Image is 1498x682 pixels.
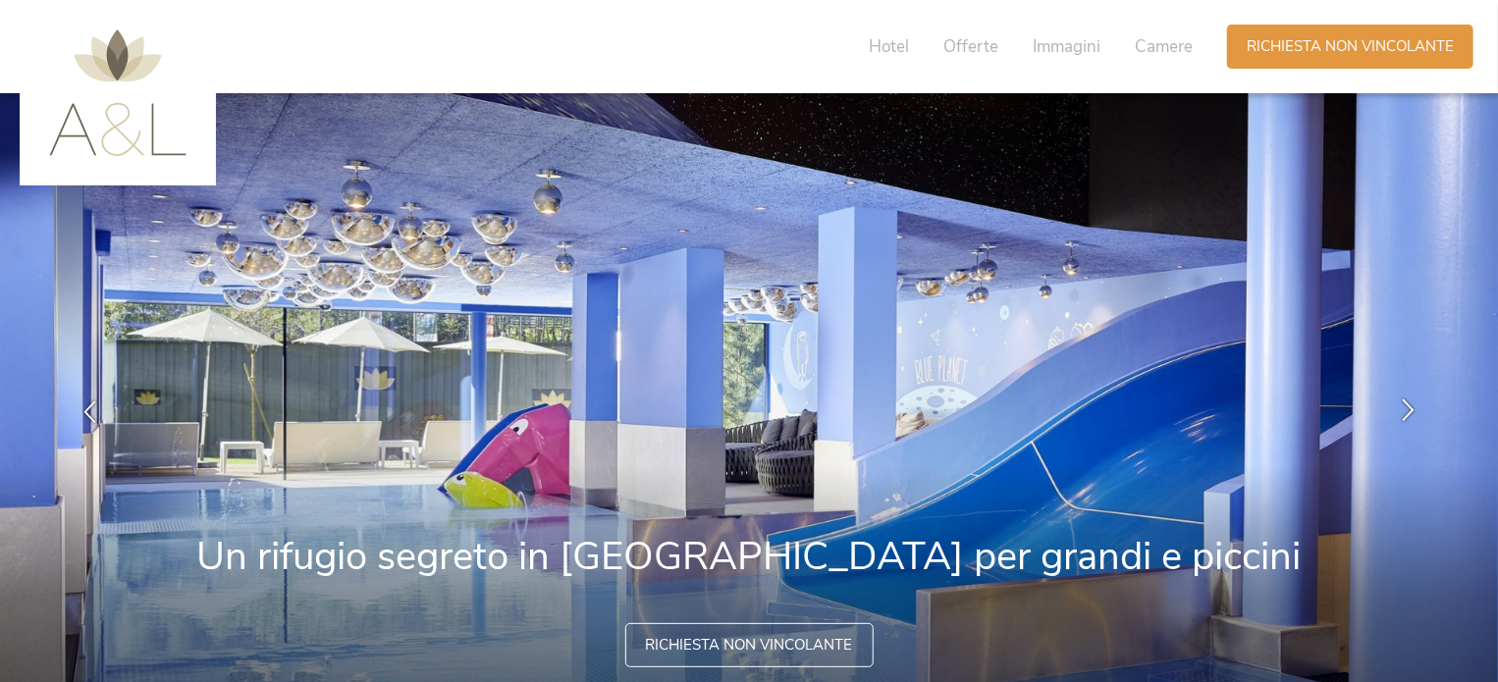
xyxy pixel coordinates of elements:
[49,29,187,156] img: AMONTI & LUNARIS Wellnessresort
[646,635,853,656] span: Richiesta non vincolante
[1247,36,1454,57] span: Richiesta non vincolante
[1135,35,1193,58] span: Camere
[943,35,998,58] span: Offerte
[1033,35,1100,58] span: Immagini
[869,35,909,58] span: Hotel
